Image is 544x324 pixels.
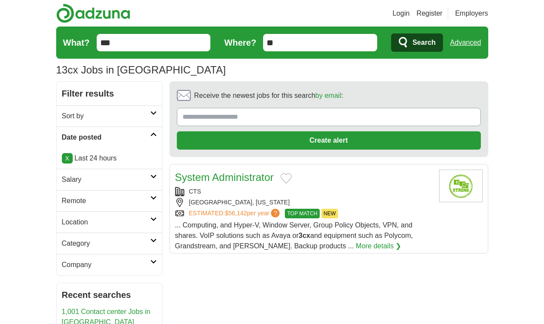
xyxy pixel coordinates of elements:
[315,92,341,99] a: by email
[450,34,481,51] a: Advanced
[299,232,311,239] strong: 3cx
[57,82,162,105] h2: Filter results
[175,171,274,183] a: System Administrator
[56,62,62,78] span: 1
[62,174,150,185] h2: Salary
[56,3,130,23] img: Adzuna logo
[321,209,338,218] span: NEW
[175,221,413,250] span: ... Computing, and Hyper-V, Window Server, Group Policy Objects, VPN, and shares. VoIP solutions ...
[62,260,150,270] h2: Company
[62,217,150,227] h2: Location
[57,254,162,275] a: Company
[224,36,256,49] label: Where?
[62,238,150,249] h2: Category
[63,36,90,49] label: What?
[56,64,226,76] h1: 3cx Jobs in [GEOGRAPHIC_DATA]
[62,111,150,121] h2: Sort by
[280,173,292,184] button: Add to favorite jobs
[194,90,343,101] span: Receive the newest jobs for this search :
[416,8,443,19] a: Register
[271,209,280,217] span: ?
[62,153,157,164] p: Last 24 hours
[455,8,488,19] a: Employers
[62,153,73,164] a: X
[57,105,162,127] a: Sort by
[356,241,402,251] a: More details ❯
[57,190,162,211] a: Remote
[412,34,436,51] span: Search
[225,210,247,217] span: $56,142
[62,288,157,301] h2: Recent searches
[62,196,150,206] h2: Remote
[57,233,162,254] a: Category
[177,131,481,150] button: Create alert
[285,209,319,218] span: TOP MATCH
[189,188,201,195] a: CTS
[62,132,150,143] h2: Date posted
[439,170,483,202] img: CTS Strong logo
[57,127,162,148] a: Date posted
[57,169,162,190] a: Salary
[57,211,162,233] a: Location
[391,33,443,52] button: Search
[189,209,282,218] a: ESTIMATED:$56,142per year?
[175,198,432,207] div: [GEOGRAPHIC_DATA], [US_STATE]
[392,8,409,19] a: Login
